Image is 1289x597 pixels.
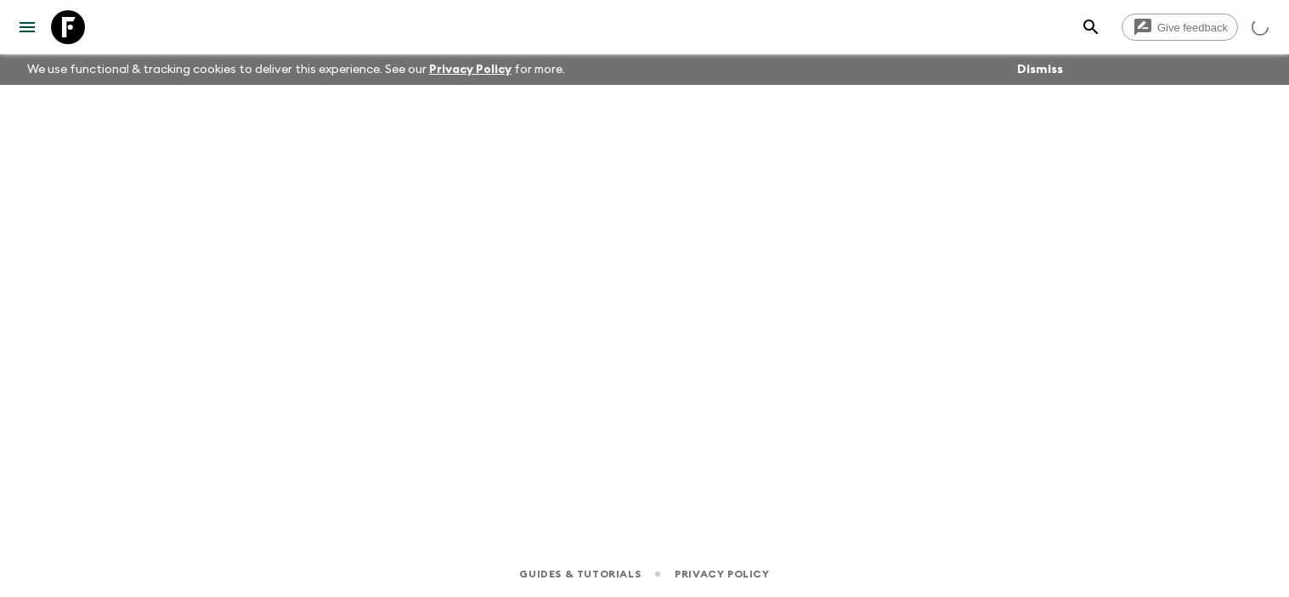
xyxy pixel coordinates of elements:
a: Privacy Policy [675,565,769,583]
a: Privacy Policy [429,64,512,76]
button: Dismiss [1013,58,1067,82]
span: Give feedback [1148,21,1237,34]
p: We use functional & tracking cookies to deliver this experience. See our for more. [20,54,572,85]
button: menu [10,10,44,44]
button: search adventures [1074,10,1108,44]
a: Guides & Tutorials [519,565,641,583]
a: Give feedback [1122,14,1238,41]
